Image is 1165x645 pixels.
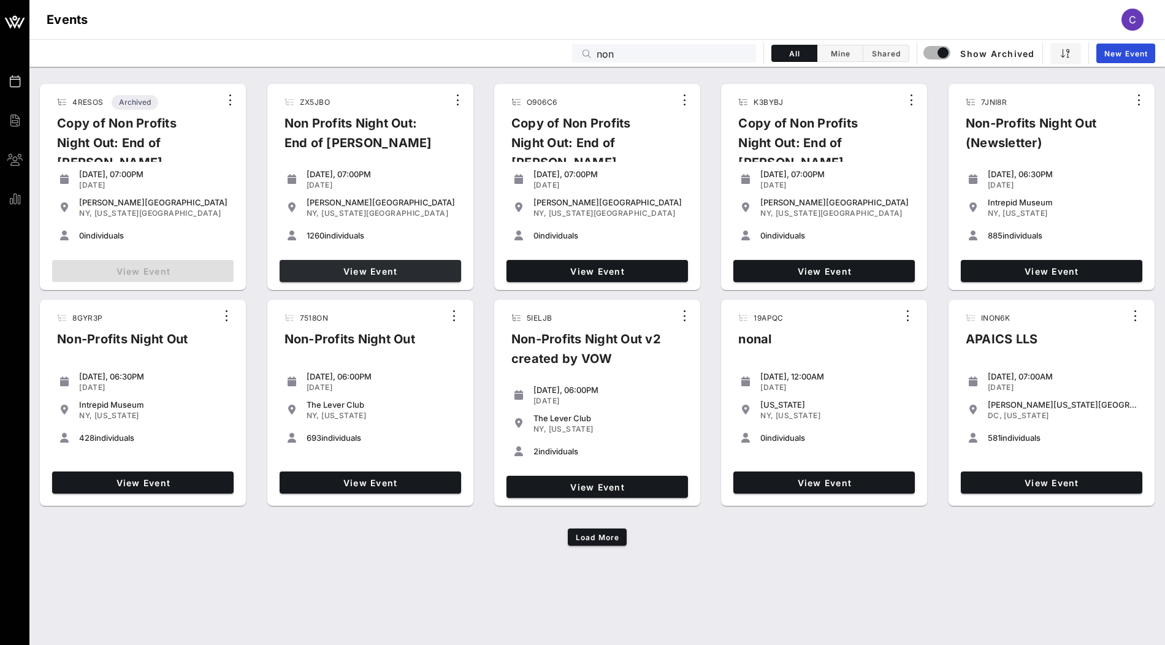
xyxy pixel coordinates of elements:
div: The Lever Club [307,400,456,410]
div: [DATE] [988,383,1137,392]
span: View Event [511,266,683,277]
span: View Event [285,478,456,488]
span: View Event [285,266,456,277]
div: [PERSON_NAME][GEOGRAPHIC_DATA] [79,197,229,207]
div: [DATE], 06:00PM [533,385,683,395]
span: View Event [57,478,229,488]
a: View Event [506,260,688,282]
span: 7518ON [300,313,328,322]
button: Show Archived [925,42,1035,64]
span: Show Archived [925,46,1034,61]
div: individuals [79,231,229,240]
div: C [1121,9,1144,31]
div: Non-Profits Night Out [275,329,425,359]
button: All [771,45,817,62]
span: 1260 [307,231,324,240]
h1: Events [47,10,88,29]
a: View Event [733,260,915,282]
div: [PERSON_NAME][GEOGRAPHIC_DATA] [533,197,683,207]
span: O906C6 [527,97,557,107]
span: [US_STATE] [776,411,820,420]
span: NY, [760,411,773,420]
span: 0 [533,231,538,240]
span: 0 [79,231,84,240]
div: [DATE] [533,396,683,406]
div: The Lever Club [533,413,683,423]
div: [DATE] [760,180,910,190]
span: View Event [511,482,683,492]
div: individuals [307,433,456,443]
span: View Event [966,478,1137,488]
span: NY, [533,424,546,433]
div: individuals [988,433,1137,443]
span: NY, [79,411,92,420]
span: [US_STATE] [321,411,366,420]
div: Non-Profits Night Out v2 created by VOW [502,329,674,378]
span: 19APQC [754,313,783,322]
div: [PERSON_NAME][GEOGRAPHIC_DATA] [307,197,456,207]
span: DC, [988,411,1002,420]
span: Shared [871,49,901,58]
span: 2 [533,446,538,456]
div: [PERSON_NAME][US_STATE][GEOGRAPHIC_DATA] [988,400,1137,410]
span: NY, [307,411,319,420]
div: [PERSON_NAME][GEOGRAPHIC_DATA] [760,197,910,207]
div: individuals [533,446,683,456]
button: Shared [863,45,909,62]
span: 0 [760,433,765,443]
span: 7JNI8R [981,97,1007,107]
span: [US_STATE] [94,411,139,420]
div: [DATE], 07:00PM [79,169,229,179]
div: [DATE] [79,383,229,392]
span: View Event [966,266,1137,277]
div: [DATE], 06:30PM [988,169,1137,179]
div: Copy of Non Profits Night Out: End of [PERSON_NAME] [728,113,901,182]
span: [US_STATE][GEOGRAPHIC_DATA] [94,208,221,218]
span: All [779,49,809,58]
span: C [1129,13,1136,26]
div: [DATE], 12:00AM [760,372,910,381]
div: individuals [307,231,456,240]
span: New Event [1104,49,1148,58]
span: 428 [79,433,94,443]
div: [DATE] [79,180,229,190]
a: View Event [506,476,688,498]
span: ZX5JBO [300,97,330,107]
div: [DATE] [307,383,456,392]
span: NY, [533,208,546,218]
a: View Event [52,471,234,494]
div: [DATE], 07:00PM [760,169,910,179]
div: individuals [79,433,229,443]
a: View Event [961,471,1142,494]
div: [DATE], 07:00AM [988,372,1137,381]
span: Mine [825,49,855,58]
div: Copy of Non Profits Night Out: End of [PERSON_NAME] [47,113,220,182]
div: [DATE], 07:00PM [307,169,456,179]
div: individuals [760,231,910,240]
div: Non Profits Night Out: End of [PERSON_NAME] [275,113,448,162]
span: [US_STATE][GEOGRAPHIC_DATA] [776,208,903,218]
div: [DATE] [307,180,456,190]
div: [DATE] [533,180,683,190]
span: 885 [988,231,1003,240]
span: 581 [988,433,1001,443]
div: Copy of Non Profits Night Out: End of [PERSON_NAME] [502,113,674,182]
span: Archived [119,95,151,110]
div: Intrepid Museum [79,400,229,410]
div: APAICS LLS [956,329,1048,359]
span: K3BYBJ [754,97,783,107]
span: NY, [760,208,773,218]
div: individuals [533,231,683,240]
span: [US_STATE][GEOGRAPHIC_DATA] [549,208,676,218]
span: [US_STATE] [549,424,594,433]
div: [DATE], 07:00PM [533,169,683,179]
span: 4RESOS [72,97,103,107]
span: 8GYR3P [72,313,102,322]
button: Load More [568,529,627,546]
span: [US_STATE] [1004,411,1048,420]
a: View Event [280,471,461,494]
div: Non-Profits Night Out [47,329,197,359]
span: [US_STATE] [1003,208,1047,218]
div: [DATE], 06:30PM [79,372,229,381]
a: New Event [1096,44,1155,63]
